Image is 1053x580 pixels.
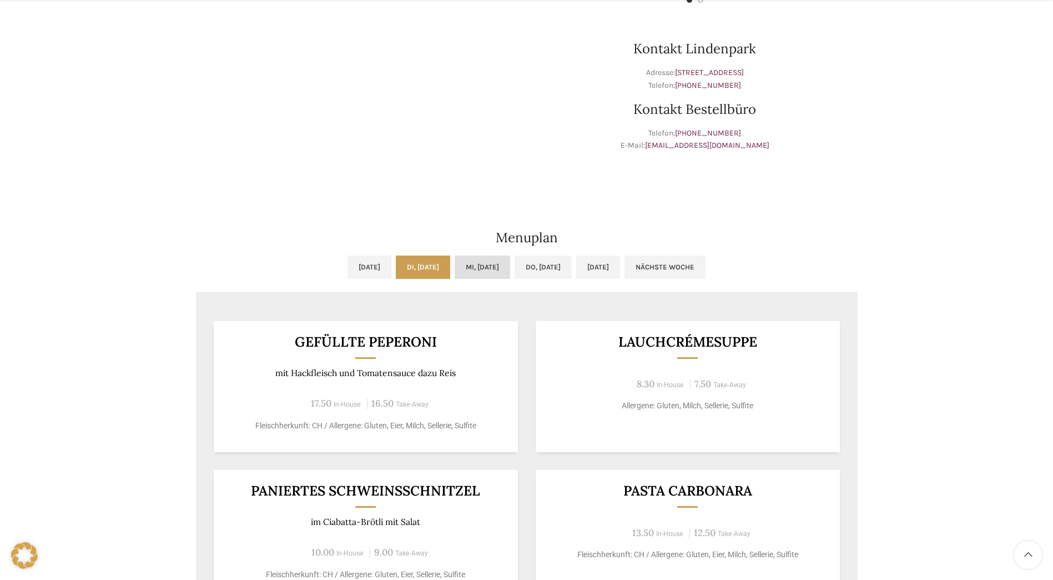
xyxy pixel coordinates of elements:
span: 13.50 [632,527,654,539]
h3: Pasta Carbonara [549,484,826,498]
p: Adresse: Telefon: [532,67,858,92]
p: im Ciabatta-Brötli mit Salat [227,517,504,527]
span: 9.00 [374,546,393,558]
p: mit Hackfleisch und Tomatensauce dazu Reis [227,368,504,378]
span: In-House [336,549,364,557]
h2: Menuplan [196,231,858,244]
span: 10.00 [311,546,334,558]
h3: Lauchcrémesuppe [549,335,826,349]
span: Take-Away [395,549,428,557]
a: [EMAIL_ADDRESS][DOMAIN_NAME] [645,141,769,150]
a: [PHONE_NUMBER] [675,81,741,90]
span: 17.50 [311,397,331,409]
a: Mi, [DATE] [455,256,510,279]
iframe: bäckerei schwyter lindenstrasse [196,14,521,181]
span: 16.50 [371,397,394,409]
p: Telefon: E-Mail: [532,127,858,152]
span: In-House [657,381,684,389]
a: [STREET_ADDRESS] [675,68,744,77]
a: Di, [DATE] [396,256,450,279]
a: Do, [DATE] [515,256,572,279]
a: Nächste Woche [624,256,706,279]
span: Take-Away [718,530,750,538]
a: Scroll to top button [1014,541,1042,569]
span: Take-Away [713,381,746,389]
h3: Gefüllte Peperoni [227,335,504,349]
span: 7.50 [694,378,711,390]
span: 8.30 [637,378,654,390]
p: Fleischherkunft: CH / Allergene: Gluten, Eier, Milch, Sellerie, Sulfite [549,549,826,561]
a: [DATE] [576,256,620,279]
h3: Paniertes Schweinsschnitzel [227,484,504,498]
span: In-House [656,530,683,538]
h2: Kontakt Bestellbüro [532,103,858,116]
span: Take-Away [396,401,429,408]
span: 12.50 [694,527,716,539]
a: [DATE] [347,256,391,279]
h2: Kontakt Lindenpark [532,42,858,56]
p: Allergene: Gluten, Milch, Sellerie, Sulfite [549,400,826,412]
p: Fleischherkunft: CH / Allergene: Gluten, Eier, Milch, Sellerie, Sulfite [227,420,504,432]
span: In-House [334,401,361,408]
a: [PHONE_NUMBER] [675,128,741,138]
